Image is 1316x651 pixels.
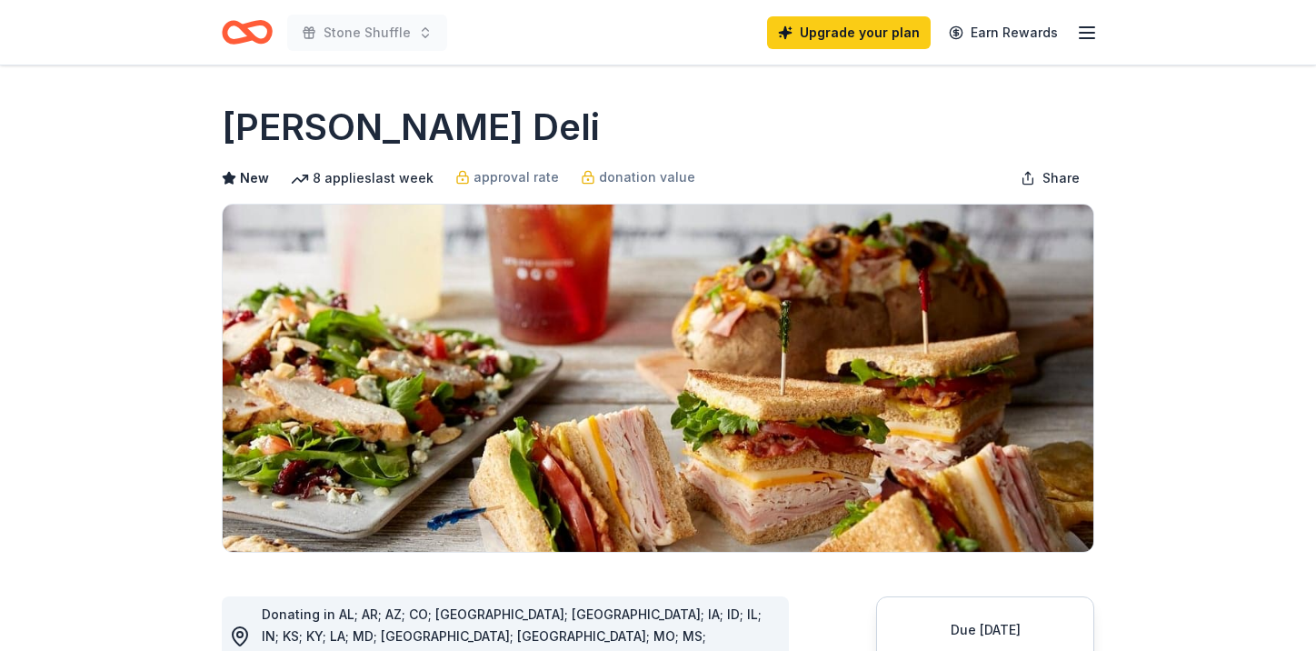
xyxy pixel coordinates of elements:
span: New [240,167,269,189]
span: Stone Shuffle [324,22,411,44]
span: Share [1042,167,1080,189]
div: Due [DATE] [899,619,1072,641]
a: Upgrade your plan [767,16,931,49]
span: donation value [599,166,695,188]
a: donation value [581,166,695,188]
button: Share [1006,160,1094,196]
img: Image for McAlister's Deli [223,205,1093,552]
span: approval rate [474,166,559,188]
a: Home [222,11,273,54]
h1: [PERSON_NAME] Deli [222,102,600,153]
button: Stone Shuffle [287,15,447,51]
div: 8 applies last week [291,167,434,189]
a: approval rate [455,166,559,188]
a: Earn Rewards [938,16,1069,49]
